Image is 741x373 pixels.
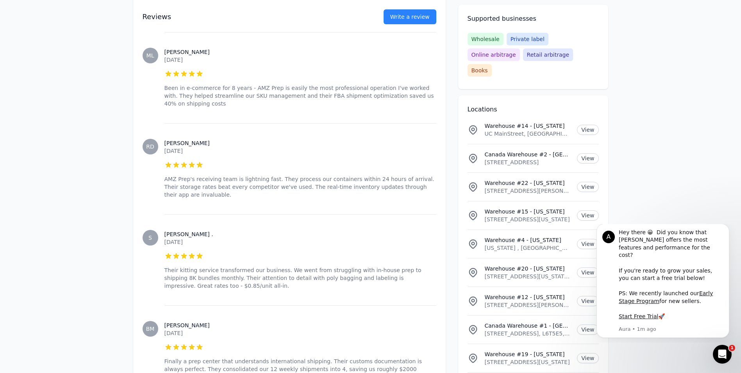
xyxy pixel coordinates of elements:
[577,153,598,163] a: View
[384,9,436,24] a: Write a review
[585,224,741,343] iframe: Intercom notifications message
[164,148,183,154] time: [DATE]
[577,182,598,192] a: View
[485,265,571,273] p: Warehouse #20 - [US_STATE]
[146,326,155,332] span: BM
[164,139,436,147] h3: [PERSON_NAME]
[577,125,598,135] a: View
[577,296,598,306] a: View
[164,330,183,336] time: [DATE]
[485,151,571,158] p: Canada Warehouse #2 - [GEOGRAPHIC_DATA]
[485,330,571,337] p: [STREET_ADDRESS], L6T5E5, [GEOGRAPHIC_DATA]
[468,64,492,77] span: Books
[164,239,183,245] time: [DATE]
[146,144,154,149] span: RD
[143,11,359,22] h2: Reviews
[468,48,520,61] span: Online arbitrage
[468,105,599,114] h2: Locations
[34,102,139,109] p: Message from Aura, sent 1m ago
[577,239,598,249] a: View
[468,33,504,45] span: Wholesale
[164,321,436,329] h3: [PERSON_NAME]
[485,293,571,301] p: Warehouse #12 - [US_STATE]
[164,266,436,290] p: Their kitting service transformed our business. We went from struggling with in-house prep to shi...
[577,325,598,335] a: View
[34,5,139,100] div: Message content
[164,175,436,199] p: AMZ Prep's receiving team is lightning fast. They process our containers within 24 hours of arriv...
[164,48,436,56] h3: [PERSON_NAME]
[164,230,436,238] h3: [PERSON_NAME] .
[485,130,571,138] p: UC MainStreet, [GEOGRAPHIC_DATA], [GEOGRAPHIC_DATA], [US_STATE][GEOGRAPHIC_DATA], [GEOGRAPHIC_DATA]
[507,33,548,45] span: Private label
[485,179,571,187] p: Warehouse #22 - [US_STATE]
[18,7,30,19] div: Profile image for Aura
[485,122,571,130] p: Warehouse #14 - [US_STATE]
[164,57,183,63] time: [DATE]
[485,301,571,309] p: [STREET_ADDRESS][PERSON_NAME][US_STATE]
[468,14,599,23] h2: Supported businesses
[729,345,735,351] span: 1
[713,345,732,364] iframe: Intercom live chat
[485,208,571,215] p: Warehouse #15 - [US_STATE]
[164,84,436,108] p: Been in e-commerce for 8 years - AMZ Prep is easily the most professional operation I've worked w...
[34,5,139,97] div: Hey there 😀 Did you know that [PERSON_NAME] offers the most features and performance for the cost...
[34,89,73,95] a: Start Free Trial
[148,235,152,240] span: S
[485,215,571,223] p: [STREET_ADDRESS][US_STATE]
[485,358,571,366] p: [STREET_ADDRESS][US_STATE]
[485,244,571,252] p: [US_STATE] , [GEOGRAPHIC_DATA]
[485,236,571,244] p: Warehouse #4 - [US_STATE]
[577,210,598,221] a: View
[73,89,80,95] b: 🚀
[485,187,571,195] p: [STREET_ADDRESS][PERSON_NAME][US_STATE]
[523,48,573,61] span: Retail arbitrage
[577,267,598,278] a: View
[485,350,571,358] p: Warehouse #19 - [US_STATE]
[485,273,571,280] p: [STREET_ADDRESS][US_STATE][US_STATE]
[485,158,571,166] p: [STREET_ADDRESS]
[146,53,154,58] span: ML
[485,322,571,330] p: Canada Warehouse #1 - [GEOGRAPHIC_DATA]
[577,353,598,363] a: View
